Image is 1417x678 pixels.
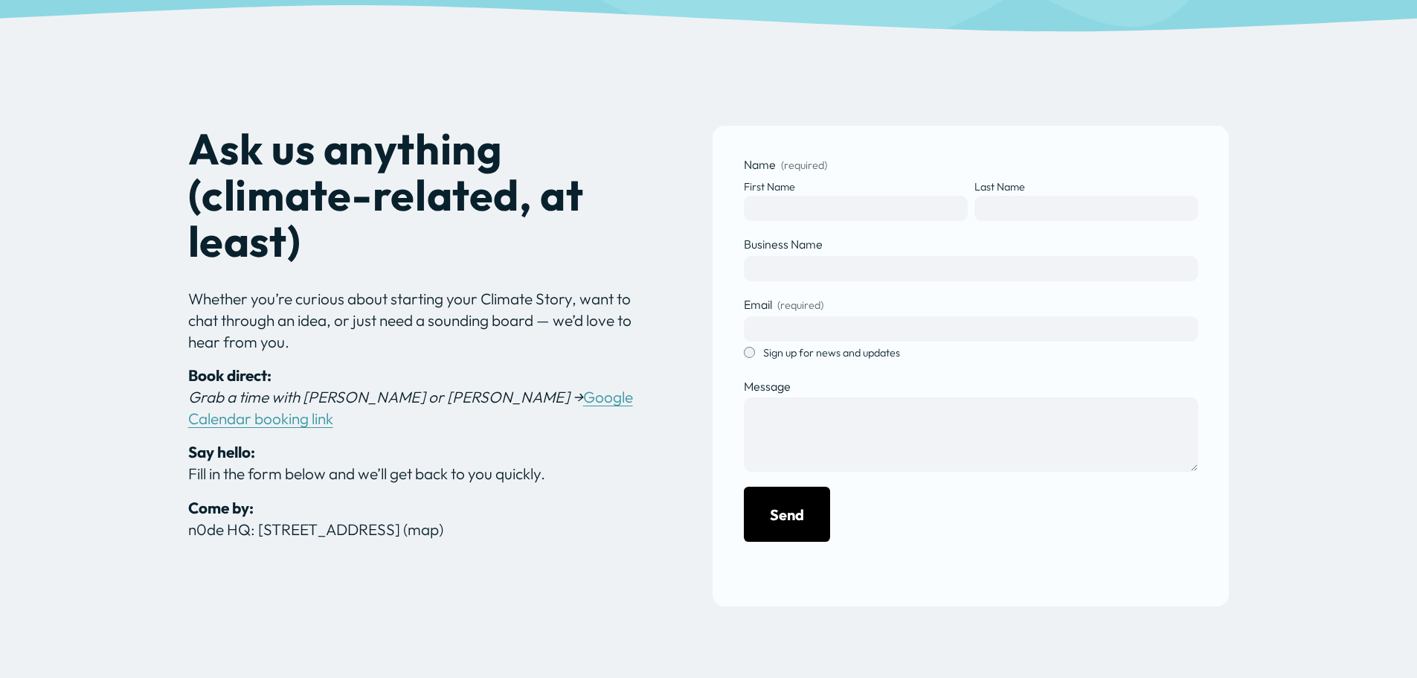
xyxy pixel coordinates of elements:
[974,179,1198,196] div: Last Name
[744,236,823,252] span: Business Name
[744,347,755,358] input: Sign up for news and updates
[188,442,255,461] strong: Say hello:
[188,387,583,406] em: Grab a time with [PERSON_NAME] or [PERSON_NAME] →
[188,126,661,264] h2: Ask us anything (climate-related, at least)
[744,296,772,313] span: Email
[188,497,661,540] p: n0de HQ: [STREET_ADDRESS] (map)
[188,441,661,484] p: Fill in the form below and we’ll get back to you quickly.
[188,288,661,353] p: Whether you’re curious about starting your Climate Story, want to chat through an idea, or just n...
[744,179,968,196] div: First Name
[744,487,830,542] button: Send
[781,160,827,170] span: (required)
[744,156,776,173] span: Name
[744,378,791,394] span: Message
[188,365,271,385] strong: Book direct:
[188,498,254,517] strong: Come by:
[777,298,823,313] span: (required)
[763,345,900,360] span: Sign up for news and updates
